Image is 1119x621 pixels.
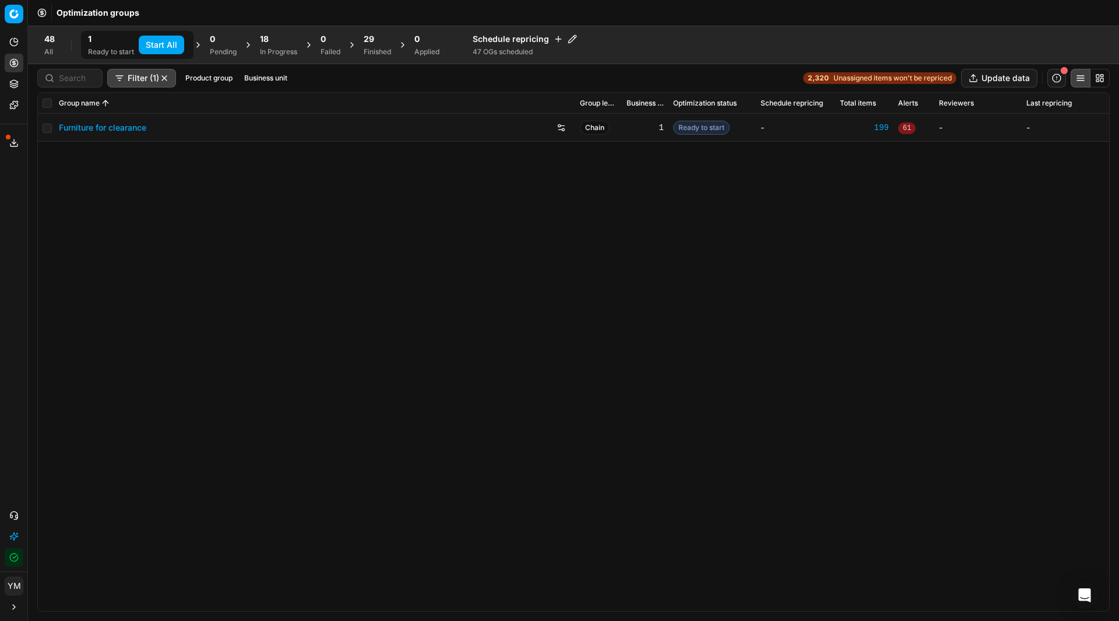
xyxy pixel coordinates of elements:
td: - [934,114,1022,142]
div: Open Intercom Messenger [1071,581,1099,609]
td: - [1022,114,1109,142]
button: Sorted by Group name ascending [100,97,111,109]
div: Ready to start [88,47,134,57]
a: 2,320Unassigned items won't be repriced [803,72,956,84]
span: 61 [898,122,916,134]
div: All [44,47,55,57]
span: Schedule repricing [761,99,823,108]
h4: Schedule repricing [473,33,577,45]
strong: 2,320 [808,73,829,83]
button: Product group [181,71,237,85]
div: Applied [414,47,439,57]
span: Chain [580,121,610,135]
button: YM [5,577,23,595]
span: Alerts [898,99,918,108]
span: Business unit [627,99,664,108]
span: Last repricing [1026,99,1072,108]
span: 1 [88,33,92,45]
span: 0 [321,33,326,45]
span: Optimization groups [57,7,139,19]
button: Filter (1) [107,69,176,87]
span: Group name [59,99,100,108]
span: 29 [364,33,374,45]
button: Business unit [240,71,292,85]
div: Finished [364,47,391,57]
div: Failed [321,47,340,57]
a: 199 [840,122,889,134]
span: Optimization status [673,99,737,108]
button: Start All [139,36,184,54]
span: 0 [210,33,215,45]
span: 18 [260,33,269,45]
div: 1 [627,122,664,134]
div: In Progress [260,47,297,57]
span: 0 [414,33,420,45]
span: YM [5,577,23,595]
span: Total items [840,99,876,108]
span: 48 [44,33,55,45]
div: Pending [210,47,237,57]
button: Update data [961,69,1037,87]
nav: breadcrumb [57,7,139,19]
span: Group level [580,99,617,108]
span: Ready to start [673,121,730,135]
span: Reviewers [939,99,974,108]
a: Furniture for clearance [59,122,146,134]
div: 47 OGs scheduled [473,47,577,57]
span: Unassigned items won't be repriced [833,73,952,83]
td: - [756,114,835,142]
input: Search [59,72,95,84]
